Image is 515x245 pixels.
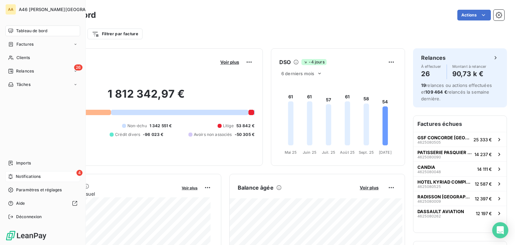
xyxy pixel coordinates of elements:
span: Factures [16,41,34,47]
span: 4625080009 [417,199,441,203]
span: DASSAULT AVIATION [417,209,464,214]
tspan: [DATE] [379,150,392,155]
h6: Factures échues [413,116,507,132]
tspan: Juin 25 [303,150,317,155]
button: CANDIA462508004814 111 € [413,161,507,176]
span: Notifications [16,174,41,180]
span: 4625080525 [417,185,441,189]
button: PATISSERIE PASQUIER VRON462508009014 237 € [413,147,507,161]
span: Voir plus [360,185,379,190]
button: DASSAULT AVIATION462508026212 197 € [413,206,507,220]
div: Open Intercom Messenger [492,222,508,238]
tspan: Juil. 25 [322,150,335,155]
span: Litige [223,123,234,129]
span: Déconnexion [16,214,42,220]
span: Voir plus [182,186,197,190]
button: GSF CONCORDE [GEOGRAPHIC_DATA]462508050525 333 € [413,132,507,147]
span: 4625080262 [417,214,441,218]
span: HOTEL KYRIAD COMPIEGNE [417,179,472,185]
span: 4625080048 [417,170,441,174]
span: 12 197 € [476,211,492,216]
span: Tâches [16,82,31,88]
button: Filtrer par facture [88,29,142,39]
span: Imports [16,160,31,166]
img: Logo LeanPay [5,230,47,241]
span: À effectuer [421,64,441,68]
span: 14 237 € [474,152,492,157]
span: A46 [PERSON_NAME][GEOGRAPHIC_DATA] [19,7,111,12]
span: Chiffre d'affaires mensuel [38,190,177,197]
h6: Relances [421,54,446,62]
tspan: Sept. 25 [359,150,374,155]
tspan: Août 25 [340,150,355,155]
span: Aide [16,200,25,206]
span: 14 111 € [477,166,492,172]
button: Actions [457,10,491,20]
span: 4625080090 [417,155,441,159]
span: relances ou actions effectuées et relancés la semaine dernière. [421,83,492,101]
h4: 26 [421,68,441,79]
span: -4 jours [301,59,326,65]
span: PATISSERIE PASQUIER VRON [417,150,472,155]
span: Voir plus [220,59,239,65]
h4: 90,73 k € [452,68,487,79]
span: 4 [76,170,82,176]
a: Aide [5,198,80,209]
span: Non-échu [127,123,147,129]
span: Paramètres et réglages [16,187,62,193]
h6: DSO [279,58,291,66]
span: 4625080505 [417,140,441,144]
button: Voir plus [180,185,199,191]
span: 1 342 551 € [150,123,172,129]
h2: 1 812 342,97 € [38,87,254,107]
h6: Balance âgée [238,184,274,192]
span: Relances [16,68,34,74]
tspan: Mai 25 [285,150,297,155]
span: Clients [16,55,30,61]
span: Crédit divers [115,132,140,138]
span: 6 derniers mois [281,71,314,76]
button: HOTEL KYRIAD COMPIEGNE462508052512 587 € [413,176,507,191]
span: 53 842 € [236,123,254,129]
button: Voir plus [358,185,381,191]
span: CANDIA [417,164,435,170]
span: Tableau de bord [16,28,47,34]
span: 19 [421,83,426,88]
span: -96 023 € [143,132,163,138]
span: 109 464 € [425,89,447,95]
span: GSF CONCORDE [GEOGRAPHIC_DATA] [417,135,471,140]
span: -50 305 € [235,132,254,138]
span: 25 333 € [473,137,492,142]
button: RADISSON [GEOGRAPHIC_DATA][PERSON_NAME]462508000912 397 € [413,191,507,206]
span: Montant à relancer [452,64,487,68]
button: Voir plus [218,59,241,65]
span: 26 [74,64,82,70]
span: RADISSON [GEOGRAPHIC_DATA][PERSON_NAME] [417,194,472,199]
span: 12 397 € [475,196,492,201]
div: AA [5,4,16,15]
span: Avoirs non associés [194,132,232,138]
span: 12 587 € [475,181,492,187]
